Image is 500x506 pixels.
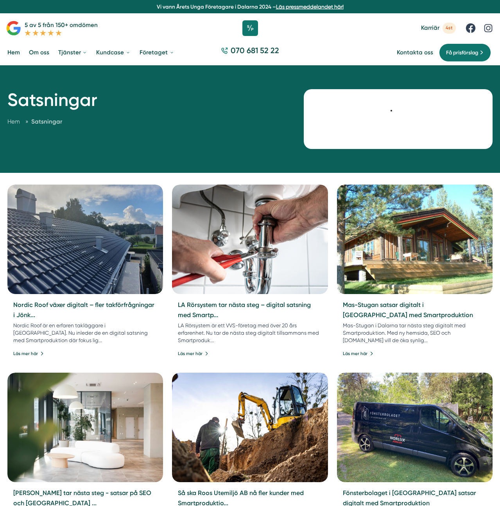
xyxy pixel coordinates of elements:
img: Mas-Stugan [337,185,493,294]
a: Företaget [138,43,176,63]
img: Roos Utemiljö [172,373,328,482]
p: Mas-Stugan i Dalarna tar nästa steg digitalt med Smartproduktion. Med ny hemsida, SEO och [DOMAIN... [343,322,487,344]
p: Nordic Roof är en erfaren takläggare i [GEOGRAPHIC_DATA]. Nu inleder de en digital satsning med S... [13,322,157,344]
p: 5 av 5 från 150+ omdömen [25,20,98,30]
img: Ivanas Städservice [7,373,163,482]
a: Kundcase [95,43,132,63]
p: Vi vann Årets Unga Företagare i Dalarna 2024 – [3,3,497,11]
a: Karriär 4st [421,23,456,33]
a: Få prisförslag [439,43,491,62]
a: Kontakta oss [397,49,433,56]
a: Hem [7,118,20,125]
a: Mas-Stugan satsar digitalt i [GEOGRAPHIC_DATA] med Smartproduktion [343,301,473,319]
a: Läs mer här [13,350,44,357]
h1: Satsningar [7,90,97,117]
p: LA Rörsystem är ett VVS-företag med över 20 års erfarenhet. Nu tar de nästa steg digitalt tillsam... [178,322,322,344]
a: Läs mer här [343,350,373,357]
nav: Breadcrumb [7,117,97,126]
a: Tjänster [57,43,89,63]
a: Om oss [27,43,51,63]
span: 4st [443,23,456,33]
img: Nordic Roof [7,185,163,294]
span: » [25,117,28,126]
span: Få prisförslag [446,48,478,57]
img: LA Rörsystem [172,185,328,294]
a: Nordic Roof växer digitalt – fler takförfrågningar i Jönk... [13,301,154,319]
img: Fönsterbolaget i Sverige [337,373,493,482]
a: LA Rörsystem tar nästa steg – digital satsning med Smartp... [178,301,311,319]
a: Läs mer här [178,350,208,357]
a: Satsningar [31,118,62,125]
span: Karriär [421,24,439,32]
a: Läs pressmeddelandet här! [276,4,344,10]
a: Hem [6,43,22,63]
a: 070 681 52 22 [218,45,282,60]
span: 070 681 52 22 [231,45,279,56]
